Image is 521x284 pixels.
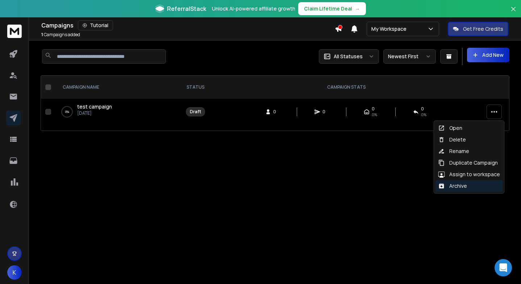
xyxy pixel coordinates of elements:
[463,25,503,33] p: Get Free Credits
[372,112,377,118] span: 0%
[438,148,469,155] div: Rename
[78,20,113,30] button: Tutorial
[65,108,69,115] p: 0 %
[167,4,206,13] span: ReferralStack
[273,109,280,115] span: 0
[383,49,436,64] button: Newest First
[334,53,363,60] p: All Statuses
[448,22,508,36] button: Get Free Credits
[438,136,466,143] div: Delete
[54,76,181,99] th: CAMPAIGN NAME
[421,106,424,112] span: 0
[509,4,518,22] button: Close banner
[495,259,512,276] div: Open Intercom Messenger
[41,32,80,38] p: Campaigns added
[322,109,330,115] span: 0
[438,124,462,132] div: Open
[41,20,335,30] div: Campaigns
[181,76,210,99] th: STATUS
[467,48,509,62] button: Add New
[438,159,498,166] div: Duplicate Campaign
[212,5,295,12] p: Unlock AI-powered affiliate growth
[210,76,482,99] th: CAMPAIGN STATS
[438,182,467,190] div: Archive
[77,110,112,116] p: [DATE]
[372,106,375,112] span: 0
[190,109,201,115] div: Draft
[41,31,43,38] span: 1
[438,171,500,178] div: Assign to workspace
[298,2,366,15] button: Claim Lifetime Deal→
[77,103,112,110] a: test campaign
[7,265,22,280] button: K
[371,25,409,33] p: My Workspace
[355,5,360,12] span: →
[421,112,426,118] span: 0%
[54,99,181,125] td: 0%test campaign[DATE]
